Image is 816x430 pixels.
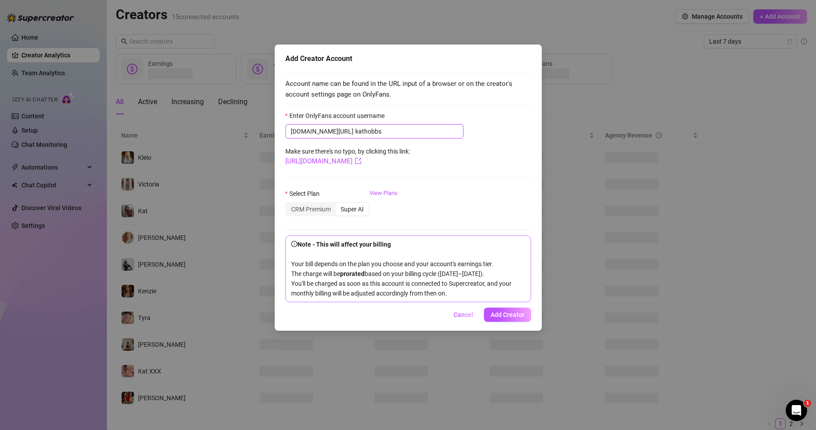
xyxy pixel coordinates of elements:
a: [URL][DOMAIN_NAME]export [285,157,361,165]
input: Enter OnlyFans account username [355,126,458,136]
span: Account name can be found in the URL input of a browser or on the creator's account settings page... [285,79,531,100]
b: prorated [340,270,365,277]
span: info-circle [291,241,297,247]
div: Super AI [336,203,369,215]
iframe: Intercom live chat [786,400,807,421]
span: Your bill depends on the plan you choose and your account's earnings tier. The charge will be bas... [291,241,512,297]
div: segmented control [285,202,369,216]
div: CRM Premium [286,203,336,215]
div: Add Creator Account [285,53,531,64]
span: Add Creator [491,311,524,318]
span: [DOMAIN_NAME][URL] [291,126,353,136]
button: Cancel [447,308,480,322]
span: Cancel [454,311,473,318]
a: View Plans [369,189,398,224]
span: Make sure there's no typo, by clicking this link: [285,148,410,165]
label: Select Plan [285,189,325,199]
span: 1 [804,400,811,407]
label: Enter OnlyFans account username [285,111,390,121]
button: Add Creator [484,308,531,322]
span: export [355,158,361,164]
strong: Note - This will affect your billing [291,241,391,248]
